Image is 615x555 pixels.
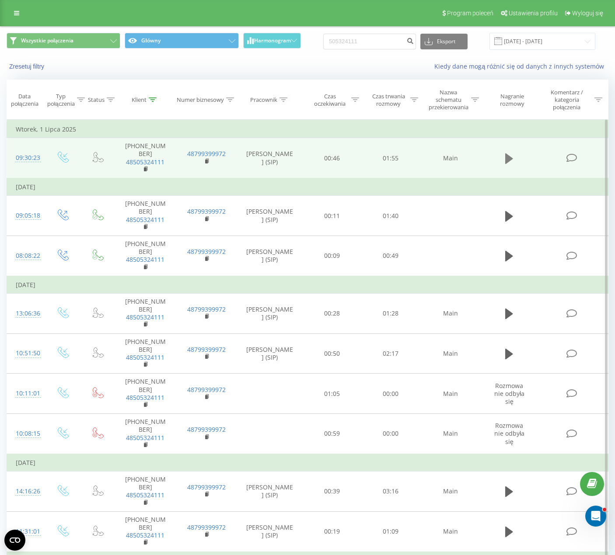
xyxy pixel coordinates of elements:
[187,425,226,434] a: 48799399972
[115,138,176,178] td: [PHONE_NUMBER]
[420,511,481,552] td: Main
[447,10,493,17] span: Program poleceń
[250,96,277,104] div: Pracownik
[126,215,164,224] a: 48505324111
[420,34,468,49] button: Eksport
[369,93,408,108] div: Czas trwania rozmowy
[361,138,420,178] td: 01:55
[254,38,291,44] span: Harmonogram
[303,472,361,512] td: 00:39
[303,374,361,414] td: 01:05
[16,149,35,166] div: 09:30:23
[311,93,349,108] div: Czas oczekiwania
[177,96,224,104] div: Numer biznesowy
[361,236,420,276] td: 00:49
[126,313,164,321] a: 48505324111
[361,374,420,414] td: 00:00
[126,434,164,442] a: 48505324111
[237,333,303,374] td: [PERSON_NAME] (SIP)
[16,385,35,402] div: 10:11:01
[7,33,120,49] button: Wszystkie połączenia
[132,96,147,104] div: Klient
[115,414,176,454] td: [PHONE_NUMBER]
[187,149,226,158] a: 48799399972
[126,393,164,402] a: 48505324111
[16,345,35,362] div: 10:51:50
[16,523,35,540] div: 11:31:01
[115,236,176,276] td: [PHONE_NUMBER]
[420,333,481,374] td: Main
[187,385,226,394] a: 48799399972
[7,121,608,138] td: Wtorek, 1 Lipca 2025
[7,93,42,108] div: Data połączenia
[126,158,164,166] a: 48505324111
[420,374,481,414] td: Main
[7,454,608,472] td: [DATE]
[585,506,606,527] iframe: Intercom live chat
[126,255,164,264] a: 48505324111
[243,33,301,49] button: Harmonogram
[420,138,481,178] td: Main
[494,421,524,445] span: Rozmowa nie odbyła się
[361,414,420,454] td: 00:00
[237,472,303,512] td: [PERSON_NAME] (SIP)
[572,10,603,17] span: Wyloguj się
[7,178,608,196] td: [DATE]
[420,414,481,454] td: Main
[16,247,35,264] div: 08:08:22
[47,93,75,108] div: Typ połączenia
[16,305,35,322] div: 13:06:36
[187,523,226,531] a: 48799399972
[115,293,176,333] td: [PHONE_NUMBER]
[361,472,420,512] td: 03:16
[237,293,303,333] td: [PERSON_NAME] (SIP)
[420,472,481,512] td: Main
[16,483,35,500] div: 14:16:26
[115,374,176,414] td: [PHONE_NUMBER]
[361,196,420,236] td: 01:40
[126,531,164,539] a: 48505324111
[303,236,361,276] td: 00:09
[434,62,608,70] a: Kiedy dane mogą różnić się od danych z innych systemów
[303,138,361,178] td: 00:46
[126,353,164,361] a: 48505324111
[361,511,420,552] td: 01:09
[489,93,535,108] div: Nagranie rozmowy
[126,491,164,499] a: 48505324111
[303,293,361,333] td: 00:28
[361,333,420,374] td: 02:17
[187,483,226,491] a: 48799399972
[16,207,35,224] div: 09:05:18
[115,196,176,236] td: [PHONE_NUMBER]
[187,247,226,256] a: 48799399972
[115,472,176,512] td: [PHONE_NUMBER]
[237,236,303,276] td: [PERSON_NAME] (SIP)
[428,89,469,111] div: Nazwa schematu przekierowania
[237,196,303,236] td: [PERSON_NAME] (SIP)
[187,305,226,313] a: 48799399972
[187,345,226,354] a: 48799399972
[115,333,176,374] td: [PHONE_NUMBER]
[323,34,416,49] input: Wyszukiwanie według numeru
[7,276,608,294] td: [DATE]
[237,511,303,552] td: [PERSON_NAME] (SIP)
[237,138,303,178] td: [PERSON_NAME] (SIP)
[88,96,105,104] div: Status
[303,414,361,454] td: 00:59
[420,293,481,333] td: Main
[187,207,226,215] a: 48799399972
[303,511,361,552] td: 00:19
[115,511,176,552] td: [PHONE_NUMBER]
[361,293,420,333] td: 01:28
[7,62,49,70] button: Zresetuj filtry
[541,89,592,111] div: Komentarz / kategoria połączenia
[509,10,558,17] span: Ustawienia profilu
[4,530,25,551] button: Open CMP widget
[303,196,361,236] td: 00:11
[303,333,361,374] td: 00:50
[494,382,524,406] span: Rozmowa nie odbyła się
[125,33,238,49] button: Główny
[16,425,35,442] div: 10:08:15
[21,37,73,44] span: Wszystkie połączenia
